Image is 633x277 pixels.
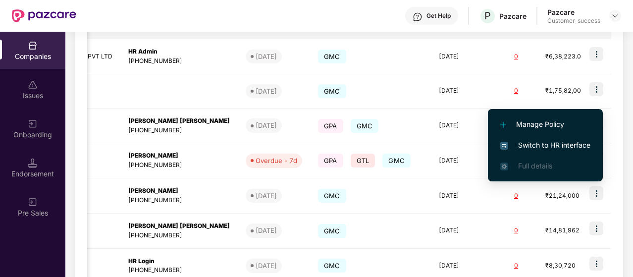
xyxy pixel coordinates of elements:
img: icon [589,257,603,271]
td: [DATE] [431,214,495,249]
div: Pazcare [547,7,600,17]
img: New Pazcare Logo [12,9,76,22]
div: HR Login [128,257,230,266]
td: [DATE] [431,143,495,178]
div: ₹8,30,720 [545,261,595,271]
div: ₹21,24,000 [545,191,595,201]
div: Overdue - 7d [256,156,297,166]
div: [DATE] [256,86,277,96]
img: icon [589,47,603,61]
div: 0 [503,191,529,201]
div: ₹1,75,82,000 [545,86,595,96]
img: svg+xml;base64,PHN2ZyB3aWR0aD0iMTQuNSIgaGVpZ2h0PSIxNC41IiB2aWV3Qm94PSIwIDAgMTYgMTYiIGZpbGw9Im5vbm... [28,158,38,168]
div: 0 [503,86,529,96]
span: GPA [318,119,343,133]
div: [DATE] [256,261,277,271]
div: ₹14,81,962 [545,226,595,235]
div: [PHONE_NUMBER] [128,196,230,205]
div: [PHONE_NUMBER] [128,56,230,66]
span: Manage Policy [500,119,590,130]
div: [PHONE_NUMBER] [128,231,230,240]
td: [DATE] [431,74,495,109]
div: Pazcare [499,11,527,21]
span: GMC [318,50,346,63]
div: 0 [503,226,529,235]
div: 0 [503,52,529,61]
img: svg+xml;base64,PHN2ZyBpZD0iRHJvcGRvd24tMzJ4MzIiIHhtbG5zPSJodHRwOi8vd3d3LnczLm9yZy8yMDAwL3N2ZyIgd2... [611,12,619,20]
img: svg+xml;base64,PHN2ZyB4bWxucz0iaHR0cDovL3d3dy53My5vcmcvMjAwMC9zdmciIHdpZHRoPSIxNi4zNjMiIGhlaWdodD... [500,163,508,170]
img: icon [589,82,603,96]
span: GTL [351,154,375,167]
div: [PHONE_NUMBER] [128,266,230,275]
img: svg+xml;base64,PHN2ZyB4bWxucz0iaHR0cDovL3d3dy53My5vcmcvMjAwMC9zdmciIHdpZHRoPSIxNiIgaGVpZ2h0PSIxNi... [500,142,508,150]
div: [PERSON_NAME] [PERSON_NAME] [128,116,230,126]
span: GMC [382,154,411,167]
div: [DATE] [256,52,277,61]
img: svg+xml;base64,PHN2ZyB3aWR0aD0iMjAiIGhlaWdodD0iMjAiIHZpZXdCb3g9IjAgMCAyMCAyMCIgZmlsbD0ibm9uZSIgeG... [28,119,38,129]
span: GMC [318,84,346,98]
div: Get Help [426,12,451,20]
div: HR Admin [128,47,230,56]
img: icon [589,186,603,200]
img: svg+xml;base64,PHN2ZyBpZD0iSGVscC0zMngzMiIgeG1sbnM9Imh0dHA6Ly93d3cudzMub3JnLzIwMDAvc3ZnIiB3aWR0aD... [413,12,422,22]
div: [DATE] [256,225,277,235]
div: [DATE] [256,120,277,130]
span: GMC [318,259,346,273]
div: [PERSON_NAME] [128,186,230,196]
span: GMC [318,189,346,203]
div: [DATE] [256,191,277,201]
div: 0 [503,261,529,271]
div: [PERSON_NAME] [128,151,230,161]
div: Customer_success [547,17,600,25]
img: svg+xml;base64,PHN2ZyB3aWR0aD0iMjAiIGhlaWdodD0iMjAiIHZpZXdCb3g9IjAgMCAyMCAyMCIgZmlsbD0ibm9uZSIgeG... [28,197,38,207]
td: [DATE] [431,109,495,144]
span: GMC [318,224,346,238]
img: svg+xml;base64,PHN2ZyBpZD0iSXNzdWVzX2Rpc2FibGVkIiB4bWxucz0iaHR0cDovL3d3dy53My5vcmcvMjAwMC9zdmciIH... [28,80,38,90]
span: GPA [318,154,343,167]
td: [DATE] [431,178,495,214]
div: [PHONE_NUMBER] [128,161,230,170]
td: [DATE] [431,39,495,74]
img: svg+xml;base64,PHN2ZyBpZD0iQ29tcGFuaWVzIiB4bWxucz0iaHR0cDovL3d3dy53My5vcmcvMjAwMC9zdmciIHdpZHRoPS... [28,41,38,51]
div: [PHONE_NUMBER] [128,126,230,135]
span: P [484,10,491,22]
span: Switch to HR interface [500,140,590,151]
img: icon [589,222,603,235]
div: [PERSON_NAME] [PERSON_NAME] [128,222,230,231]
span: Full details [518,162,552,170]
img: svg+xml;base64,PHN2ZyB4bWxucz0iaHR0cDovL3d3dy53My5vcmcvMjAwMC9zdmciIHdpZHRoPSIxMi4yMDEiIGhlaWdodD... [500,122,506,128]
div: ₹6,38,223.06 [545,52,595,61]
span: GMC [351,119,379,133]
